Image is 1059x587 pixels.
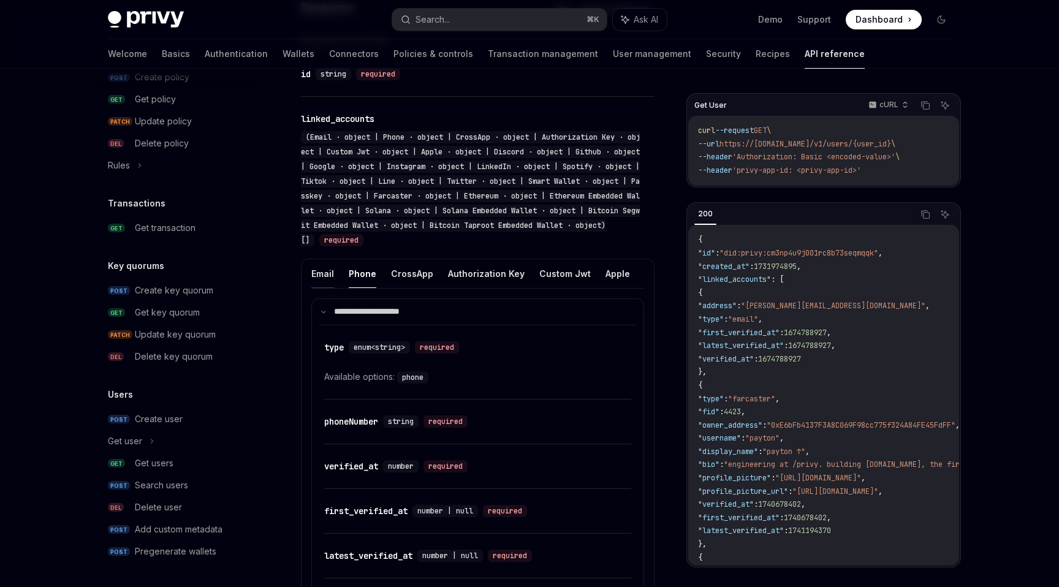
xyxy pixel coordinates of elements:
[728,314,758,324] span: "email"
[792,487,878,496] span: "[URL][DOMAIN_NAME]"
[135,114,192,129] div: Update policy
[737,301,741,311] span: :
[805,447,810,456] span: ,
[698,301,737,311] span: "address"
[98,408,255,430] a: POSTCreate user
[301,132,640,245] span: (Email · object | Phone · object | CrossApp · object | Authorization Key · object | Custom Jwt · ...
[827,513,831,523] span: ,
[801,499,805,509] span: ,
[605,259,630,288] button: Apple
[98,217,255,239] a: GETGet transaction
[856,13,903,26] span: Dashboard
[135,456,173,471] div: Get users
[349,259,376,288] button: Phone
[728,394,775,404] span: "farcaster"
[108,481,130,490] span: POST
[754,499,758,509] span: :
[98,518,255,540] a: POSTAdd custom metadata
[388,461,414,471] span: number
[917,206,933,222] button: Copy the contents from the code block
[917,97,933,113] button: Copy the contents from the code block
[324,415,378,428] div: phoneNumber
[937,97,953,113] button: Ask AI
[780,328,784,338] span: :
[98,279,255,301] a: POSTCreate key quorum
[108,525,130,534] span: POST
[719,248,878,258] span: "did:privy:cm3np4u9j001rc8b73seqmqqk"
[895,152,900,162] span: \
[698,248,715,258] span: "id"
[719,460,724,469] span: :
[108,352,124,362] span: DEL
[698,473,771,483] span: "profile_picture"
[108,308,125,317] span: GET
[98,301,255,324] a: GETGet key quorum
[762,447,805,456] span: "payton ↑"
[784,341,788,350] span: :
[321,69,346,79] span: string
[827,328,831,338] span: ,
[108,330,132,339] span: PATCH
[108,259,164,273] h5: Key quorums
[706,39,741,69] a: Security
[767,420,955,430] span: "0xE6bFb4137F3A8C069F98cc775f324A84FE45FdFF"
[283,39,314,69] a: Wallets
[98,346,255,368] a: DELDelete key quorum
[698,328,780,338] span: "first_verified_at"
[891,139,895,149] span: \
[745,433,780,443] span: "payton"
[694,100,727,110] span: Get User
[135,522,222,537] div: Add custom metadata
[135,544,216,559] div: Pregenerate wallets
[775,394,780,404] span: ,
[98,88,255,110] a: GETGet policy
[724,314,728,324] span: :
[846,10,922,29] a: Dashboard
[98,132,255,154] a: DELDelete policy
[416,12,450,27] div: Search...
[98,496,255,518] a: DELDelete user
[741,301,925,311] span: "[PERSON_NAME][EMAIL_ADDRESS][DOMAIN_NAME]"
[694,206,716,221] div: 200
[698,139,719,149] span: --url
[698,539,707,549] span: },
[754,126,767,135] span: GET
[698,487,788,496] span: "profile_picture_url"
[135,221,195,235] div: Get transaction
[108,434,142,449] div: Get user
[108,387,133,402] h5: Users
[423,415,468,428] div: required
[356,68,400,80] div: required
[329,39,379,69] a: Connectors
[98,110,255,132] a: PATCHUpdate policy
[758,499,801,509] span: 1740678402
[698,420,762,430] span: "owner_address"
[698,354,754,364] span: "verified_at"
[878,248,882,258] span: ,
[750,262,754,271] span: :
[698,367,707,377] span: },
[756,39,790,69] a: Recipes
[135,349,213,364] div: Delete key quorum
[698,275,771,284] span: "linked_accounts"
[831,341,835,350] span: ,
[771,473,775,483] span: :
[311,259,334,288] button: Email
[784,328,827,338] span: 1674788927
[324,341,344,354] div: type
[135,305,200,320] div: Get key quorum
[698,126,715,135] span: curl
[397,371,428,384] code: phone
[719,407,724,417] span: :
[797,13,831,26] a: Support
[758,314,762,324] span: ,
[698,513,780,523] span: "first_verified_at"
[932,10,951,29] button: Toggle dark mode
[771,275,784,284] span: : [
[698,165,732,175] span: --header
[415,341,459,354] div: required
[488,39,598,69] a: Transaction management
[788,526,831,536] span: 1741194370
[108,39,147,69] a: Welcome
[135,92,176,107] div: Get policy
